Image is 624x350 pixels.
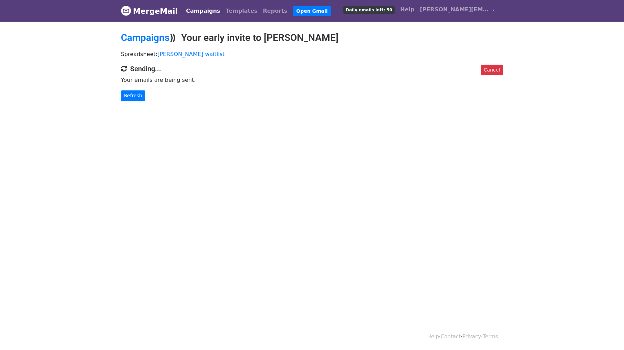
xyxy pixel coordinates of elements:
[157,51,225,57] a: [PERSON_NAME] waitlist
[121,51,503,58] p: Spreadsheet:
[397,3,417,17] a: Help
[121,65,503,73] h4: Sending...
[121,76,503,84] p: Your emails are being sent.
[483,333,498,340] a: Terms
[293,6,331,16] a: Open Gmail
[121,6,131,16] img: MergeMail logo
[481,65,503,75] a: Cancel
[121,90,145,101] a: Refresh
[223,4,260,18] a: Templates
[121,32,503,44] h2: ⟫ Your early invite to [PERSON_NAME]
[121,32,169,43] a: Campaigns
[260,4,290,18] a: Reports
[183,4,223,18] a: Campaigns
[417,3,498,19] a: [PERSON_NAME][EMAIL_ADDRESS][DOMAIN_NAME]
[420,6,489,14] span: [PERSON_NAME][EMAIL_ADDRESS][DOMAIN_NAME]
[343,6,395,14] span: Daily emails left: 50
[121,4,178,18] a: MergeMail
[427,333,439,340] a: Help
[462,333,481,340] a: Privacy
[341,3,397,17] a: Daily emails left: 50
[441,333,461,340] a: Contact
